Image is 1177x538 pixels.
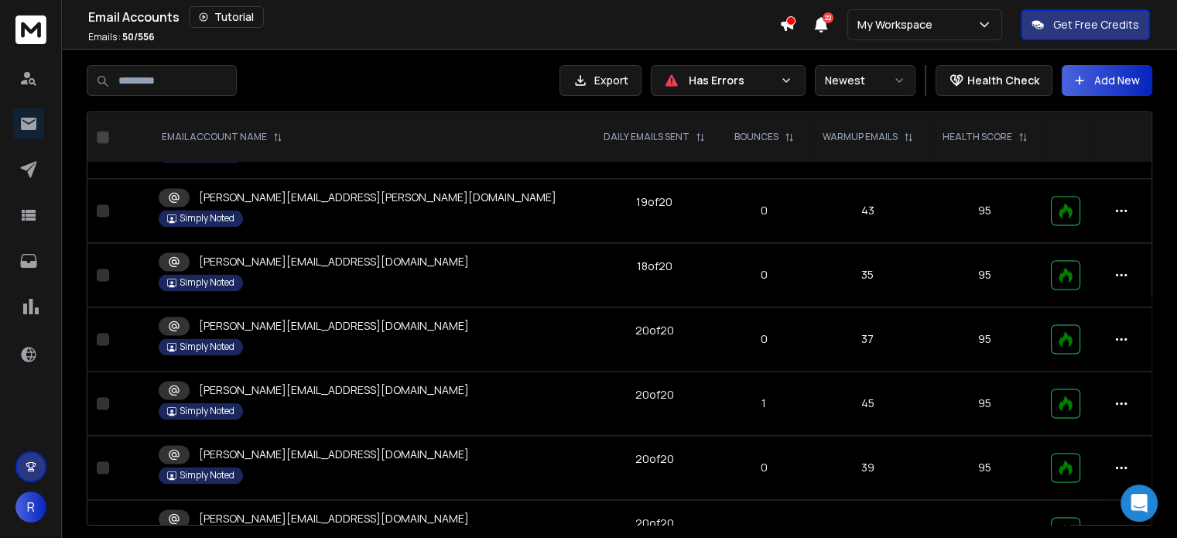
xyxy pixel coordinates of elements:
p: 0 [729,460,798,475]
p: Simply Noted [180,405,234,417]
p: [PERSON_NAME][EMAIL_ADDRESS][DOMAIN_NAME] [199,447,469,462]
p: BOUNCES [734,131,778,143]
p: 0 [729,267,798,283]
button: Newest [815,65,915,96]
div: 20 of 20 [635,323,674,338]
div: 20 of 20 [635,451,674,467]
span: 22 [823,12,833,23]
td: 43 [808,179,928,243]
div: Open Intercom Messenger [1121,485,1158,522]
p: [PERSON_NAME][EMAIL_ADDRESS][DOMAIN_NAME] [199,318,469,334]
div: EMAIL ACCOUNT NAME [162,131,282,143]
p: Simply Noted [180,276,234,289]
p: [PERSON_NAME][EMAIL_ADDRESS][DOMAIN_NAME] [199,254,469,269]
button: Health Check [936,65,1052,96]
td: 37 [808,307,928,372]
td: 35 [808,243,928,307]
p: 0 [729,203,798,218]
p: [PERSON_NAME][EMAIL_ADDRESS][DOMAIN_NAME] [199,382,469,398]
p: Emails : [88,31,155,43]
p: [PERSON_NAME][EMAIL_ADDRESS][DOMAIN_NAME] [199,511,469,526]
p: HEALTH SCORE [943,131,1012,143]
p: Simply Noted [180,212,234,224]
p: Health Check [967,73,1039,88]
td: 95 [928,179,1042,243]
td: 39 [808,436,928,500]
td: 95 [928,436,1042,500]
p: 0 [729,331,798,347]
button: Export [559,65,642,96]
p: Has Errors [689,73,774,88]
p: Get Free Credits [1053,17,1139,33]
button: Get Free Credits [1021,9,1150,40]
div: 20 of 20 [635,387,674,403]
p: [PERSON_NAME][EMAIL_ADDRESS][PERSON_NAME][DOMAIN_NAME] [199,190,556,205]
p: Simply Noted [180,341,234,353]
span: 50 / 556 [122,30,155,43]
td: 95 [928,372,1042,436]
div: 18 of 20 [637,259,672,274]
p: WARMUP EMAILS [823,131,898,143]
p: DAILY EMAILS SENT [604,131,689,143]
button: Add New [1062,65,1152,96]
button: Tutorial [189,6,264,28]
div: 19 of 20 [636,194,672,210]
p: Simply Noted [180,469,234,481]
td: 95 [928,243,1042,307]
div: 20 of 20 [635,516,674,531]
button: R [15,492,46,523]
p: My Workspace [857,17,939,33]
p: 1 [729,396,798,411]
div: Email Accounts [88,6,779,28]
td: 45 [808,372,928,436]
td: 95 [928,307,1042,372]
